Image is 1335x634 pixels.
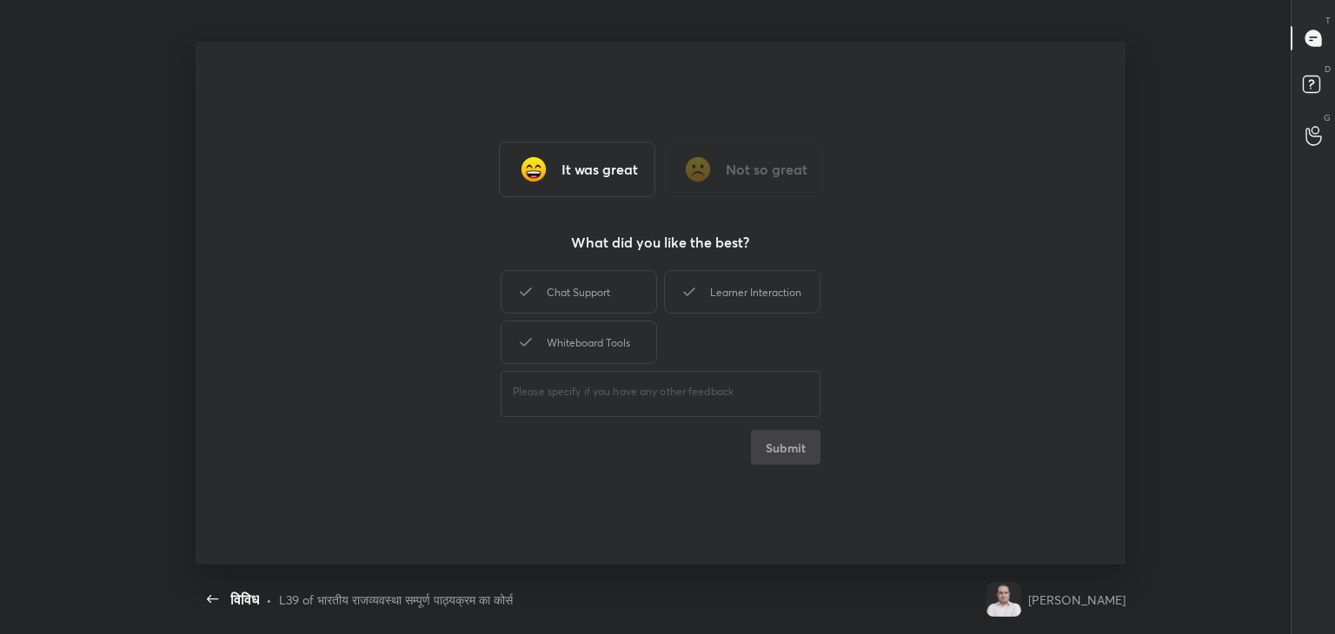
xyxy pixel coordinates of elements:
div: Whiteboard Tools [501,320,657,364]
h3: Not so great [726,159,807,180]
img: frowning_face_cmp.gif [681,152,715,187]
div: विविध [230,589,259,610]
img: grinning_face_with_smiling_eyes_cmp.gif [516,152,551,187]
div: [PERSON_NAME] [1028,591,1126,609]
div: Chat Support [501,270,657,314]
p: G [1324,111,1331,124]
div: • [266,591,272,609]
div: Learner Interaction [664,270,820,314]
p: D [1325,63,1331,76]
div: L39 of भारतीय राजव्यवस्था सम्पूर्ण पाठ्यक्रम का कोर्स [279,591,513,609]
p: T [1325,14,1331,27]
h3: It was great [561,159,638,180]
h3: What did you like the best? [571,232,749,253]
img: 10454e960db341398da5bb4c79ecce7c.png [986,582,1021,617]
